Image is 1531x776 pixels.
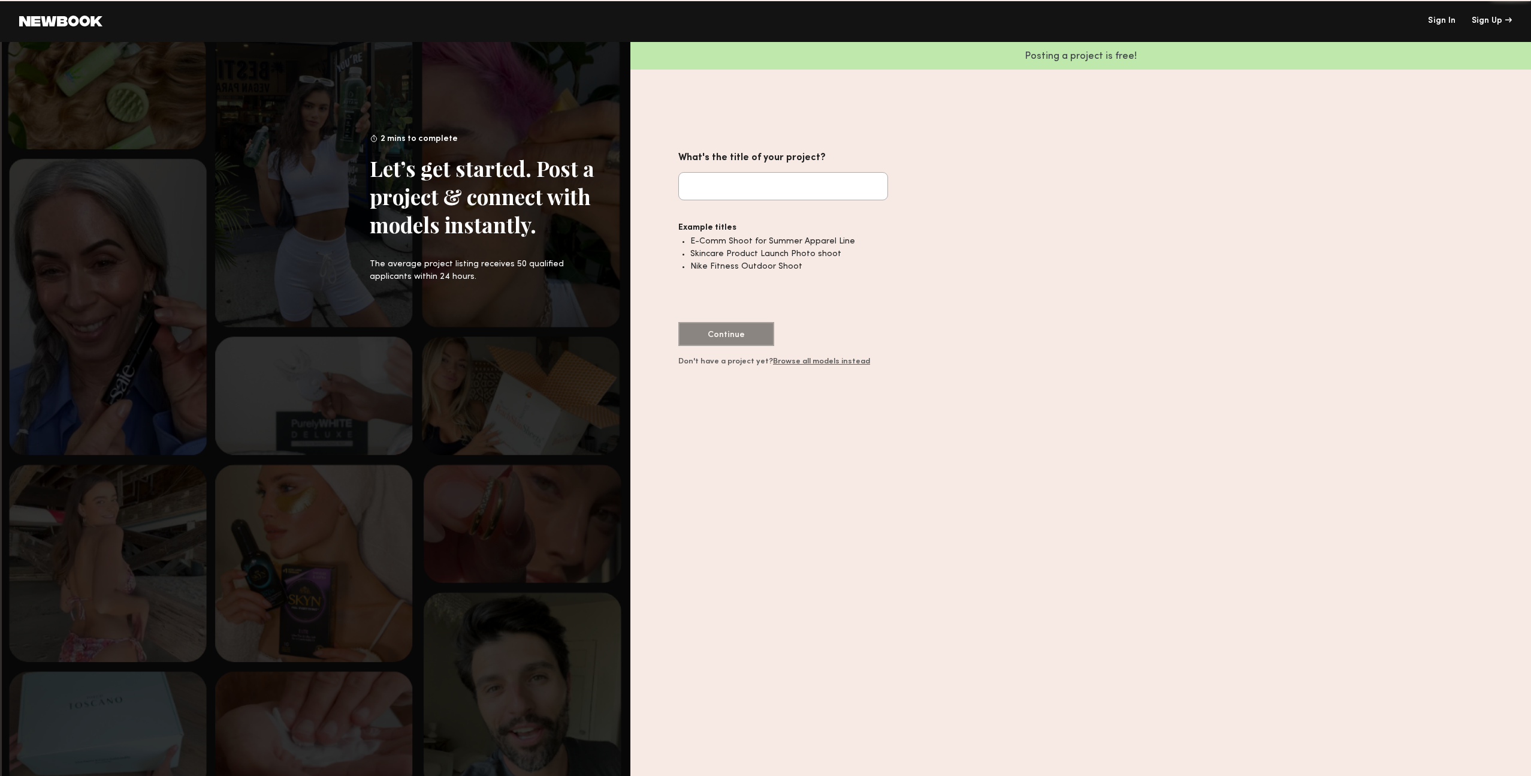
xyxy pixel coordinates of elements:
li: Nike Fitness Outdoor Shoot [690,260,888,273]
a: Browse all models instead [773,358,870,365]
input: What's the title of your project? [678,172,888,200]
a: Sign In [1428,17,1455,25]
div: What's the title of your project? [678,150,888,166]
p: Posting a project is free! [630,52,1531,62]
a: Sign Up [1472,17,1512,25]
div: Don't have a project yet? [678,358,888,366]
li: E-Comm Shoot for Summer Apparel Line [690,235,888,248]
div: Let’s get started. Post a project & connect with models instantly. [370,154,594,239]
div: Example titles [678,221,888,235]
div: The average project listing receives 50 qualified applicants within 24 hours. [370,258,594,283]
li: Skincare Product Launch Photo shoot [690,248,888,260]
div: 2 mins to complete [370,132,594,151]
